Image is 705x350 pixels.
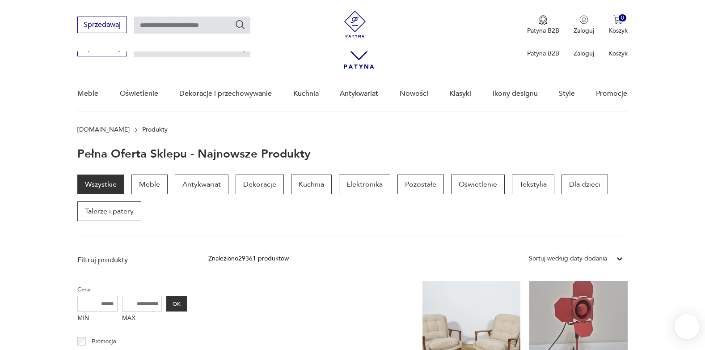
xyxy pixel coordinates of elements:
[179,77,272,111] a: Dekoracje i przechowywanie
[608,15,628,35] button: 0Koszyk
[92,337,116,346] p: Promocja
[527,49,559,58] p: Patyna B2B
[166,296,187,312] button: OK
[493,77,538,111] a: Ikony designu
[608,49,628,58] p: Koszyk
[77,312,118,326] label: MIN
[527,15,559,35] button: Patyna B2B
[449,77,471,111] a: Klasyki
[339,175,390,194] a: Elektronika
[619,14,626,22] div: 0
[77,285,187,295] p: Cena
[236,175,284,194] a: Dekoracje
[451,175,505,194] a: Oświetlenie
[675,314,700,339] iframe: Smartsupp widget button
[527,26,559,35] p: Patyna B2B
[293,77,319,111] a: Kuchnia
[400,77,428,111] a: Nowości
[579,15,588,24] img: Ikonka użytkownika
[77,175,124,194] a: Wszystkie
[512,175,554,194] a: Tekstylia
[340,77,378,111] a: Antykwariat
[77,77,98,111] a: Meble
[559,77,575,111] a: Style
[527,15,559,35] a: Ikona medaluPatyna B2B
[608,26,628,35] p: Koszyk
[397,175,444,194] a: Pozostałe
[77,148,311,160] h1: Pełna oferta sklepu - najnowsze produkty
[77,17,127,33] button: Sprzedawaj
[77,201,141,221] a: Talerze i patery
[208,254,289,264] div: Znaleziono 29361 produktów
[142,126,168,133] p: Produkty
[175,175,228,194] a: Antykwariat
[539,15,548,25] img: Ikona medalu
[120,77,158,111] a: Oświetlenie
[235,19,245,30] button: Szukaj
[574,26,594,35] p: Zaloguj
[131,175,168,194] a: Meble
[77,255,187,265] p: Filtruj produkty
[613,15,622,24] img: Ikona koszyka
[77,46,127,52] a: Sprzedawaj
[342,11,368,38] img: Patyna - sklep z meblami i dekoracjami vintage
[77,126,130,133] a: [DOMAIN_NAME]
[561,175,608,194] a: Dla dzieci
[574,49,594,58] p: Zaloguj
[122,312,162,326] label: MAX
[574,15,594,35] button: Zaloguj
[529,254,607,264] div: Sortuj według daty dodania
[291,175,332,194] a: Kuchnia
[596,77,627,111] a: Promocje
[77,22,127,29] a: Sprzedawaj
